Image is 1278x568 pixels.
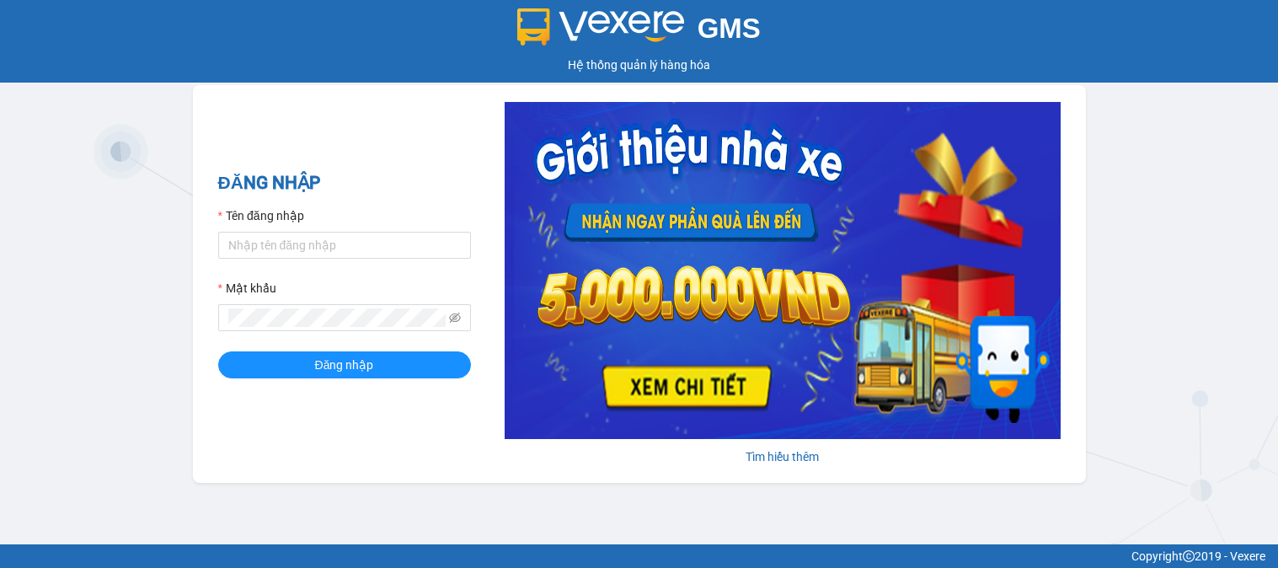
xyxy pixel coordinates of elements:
[13,547,1265,565] div: Copyright 2019 - Vexere
[218,232,471,259] input: Tên đăng nhập
[218,279,276,297] label: Mật khẩu
[505,447,1061,466] div: Tìm hiểu thêm
[698,13,761,44] span: GMS
[228,308,446,327] input: Mật khẩu
[449,312,461,324] span: eye-invisible
[218,351,471,378] button: Đăng nhập
[4,56,1274,74] div: Hệ thống quản lý hàng hóa
[218,206,304,225] label: Tên đăng nhập
[505,102,1061,439] img: banner-0
[1183,550,1195,562] span: copyright
[517,25,761,39] a: GMS
[315,356,374,374] span: Đăng nhập
[517,8,684,46] img: logo 2
[218,169,471,197] h2: ĐĂNG NHẬP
